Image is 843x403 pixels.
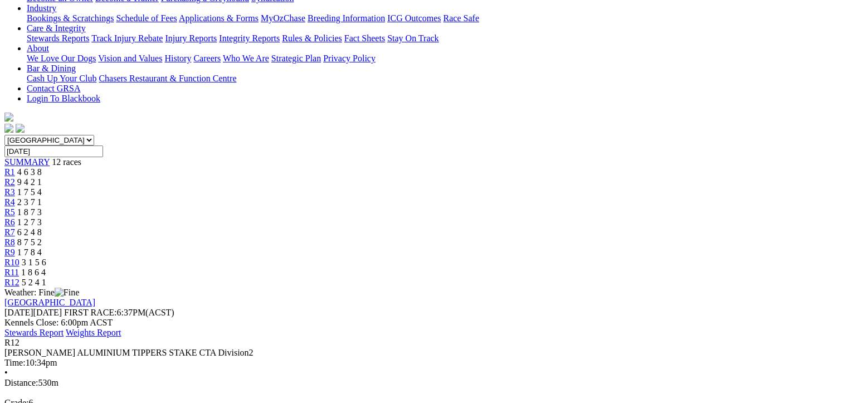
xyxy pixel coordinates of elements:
[22,258,46,267] span: 3 1 5 6
[27,33,839,43] div: Care & Integrity
[4,298,95,307] a: [GEOGRAPHIC_DATA]
[4,368,8,377] span: •
[27,43,49,53] a: About
[179,13,259,23] a: Applications & Forms
[17,197,42,207] span: 2 3 7 1
[64,308,116,317] span: FIRST RACE:
[27,64,76,73] a: Bar & Dining
[64,308,174,317] span: 6:37PM(ACST)
[22,278,46,287] span: 5 2 4 1
[4,348,839,358] div: [PERSON_NAME] ALUMINIUM TIPPERS STAKE CTA Division2
[4,145,103,157] input: Select date
[387,33,438,43] a: Stay On Track
[4,338,20,347] span: R12
[116,13,177,23] a: Schedule of Fees
[27,54,839,64] div: About
[4,308,62,317] span: [DATE]
[21,268,46,277] span: 1 8 6 4
[4,328,64,337] a: Stewards Report
[308,13,385,23] a: Breeding Information
[219,33,280,43] a: Integrity Reports
[4,177,15,187] a: R2
[17,227,42,237] span: 6 2 4 8
[344,33,385,43] a: Fact Sheets
[4,227,15,237] a: R7
[4,378,38,387] span: Distance:
[27,13,839,23] div: Industry
[17,217,42,227] span: 1 2 7 3
[66,328,121,337] a: Weights Report
[91,33,163,43] a: Track Injury Rebate
[17,247,42,257] span: 1 7 8 4
[282,33,342,43] a: Rules & Policies
[4,378,839,388] div: 530m
[27,94,100,103] a: Login To Blackbook
[4,258,20,267] a: R10
[193,54,221,63] a: Careers
[387,13,441,23] a: ICG Outcomes
[271,54,321,63] a: Strategic Plan
[223,54,269,63] a: Who We Are
[261,13,305,23] a: MyOzChase
[4,288,79,297] span: Weather: Fine
[27,54,96,63] a: We Love Our Dogs
[165,33,217,43] a: Injury Reports
[17,207,42,217] span: 1 8 7 3
[16,124,25,133] img: twitter.svg
[4,237,15,247] a: R8
[323,54,376,63] a: Privacy Policy
[4,358,26,367] span: Time:
[52,157,81,167] span: 12 races
[27,74,96,83] a: Cash Up Your Club
[4,124,13,133] img: facebook.svg
[164,54,191,63] a: History
[4,318,839,328] div: Kennels Close: 6:00pm ACST
[4,268,19,277] a: R11
[27,33,89,43] a: Stewards Reports
[17,187,42,197] span: 1 7 5 4
[27,13,114,23] a: Bookings & Scratchings
[17,167,42,177] span: 4 6 3 8
[4,167,15,177] a: R1
[4,113,13,122] img: logo-grsa-white.png
[4,247,15,257] a: R9
[17,237,42,247] span: 8 7 5 2
[4,187,15,197] a: R3
[98,54,162,63] a: Vision and Values
[4,308,33,317] span: [DATE]
[99,74,236,83] a: Chasers Restaurant & Function Centre
[27,23,86,33] a: Care & Integrity
[27,84,80,93] a: Contact GRSA
[4,207,15,217] a: R5
[27,3,56,13] a: Industry
[4,278,20,287] a: R12
[443,13,479,23] a: Race Safe
[4,217,15,227] a: R6
[4,358,839,368] div: 10:34pm
[4,197,15,207] a: R4
[27,74,839,84] div: Bar & Dining
[55,288,79,298] img: Fine
[17,177,42,187] span: 9 4 2 1
[4,157,50,167] a: SUMMARY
